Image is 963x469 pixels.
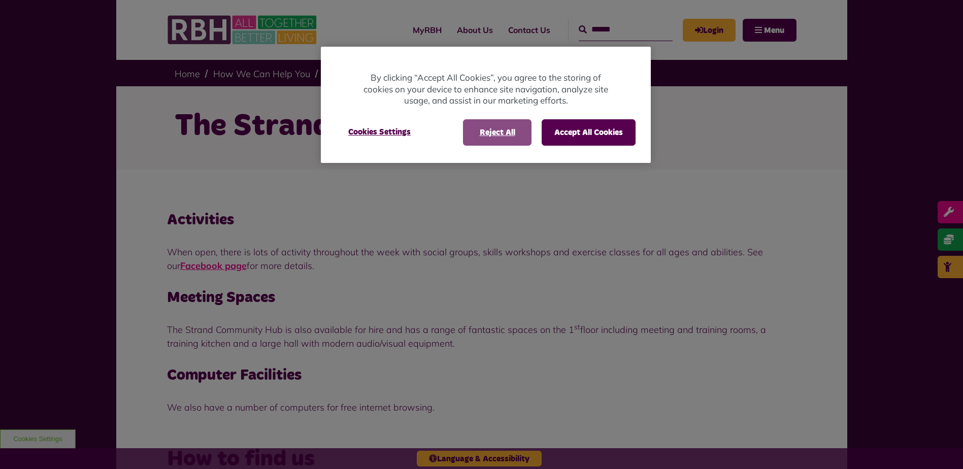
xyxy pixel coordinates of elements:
div: Cookie banner [321,47,651,163]
p: By clicking “Accept All Cookies”, you agree to the storing of cookies on your device to enhance s... [361,72,610,107]
button: Reject All [463,119,532,146]
button: Cookies Settings [336,119,423,145]
button: Accept All Cookies [542,119,636,146]
div: Privacy [321,47,651,163]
